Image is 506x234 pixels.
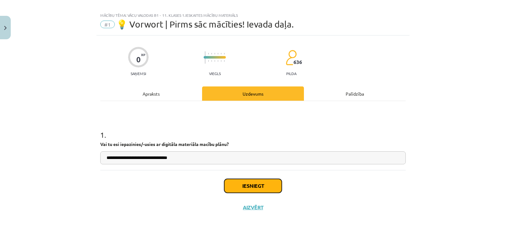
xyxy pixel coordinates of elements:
[208,53,209,54] img: icon-short-line-57e1e144782c952c97e751825c79c345078a6d821885a25fce030b3d8c18986b.svg
[241,204,265,211] button: Aizvērt
[304,86,406,101] div: Palīdzība
[100,119,406,139] h1: 1 .
[221,60,221,62] img: icon-short-line-57e1e144782c952c97e751825c79c345078a6d821885a25fce030b3d8c18986b.svg
[221,53,221,54] img: icon-short-line-57e1e144782c952c97e751825c79c345078a6d821885a25fce030b3d8c18986b.svg
[211,60,212,62] img: icon-short-line-57e1e144782c952c97e751825c79c345078a6d821885a25fce030b3d8c18986b.svg
[100,21,115,28] span: #1
[286,71,296,76] p: pilda
[224,60,225,62] img: icon-short-line-57e1e144782c952c97e751825c79c345078a6d821885a25fce030b3d8c18986b.svg
[211,53,212,54] img: icon-short-line-57e1e144782c952c97e751825c79c345078a6d821885a25fce030b3d8c18986b.svg
[100,141,229,147] strong: Vai tu esi iepazinies/-usies ar digitāla materiāla macību plānu?
[224,179,282,193] button: Iesniegt
[202,86,304,101] div: Uzdevums
[224,53,225,54] img: icon-short-line-57e1e144782c952c97e751825c79c345078a6d821885a25fce030b3d8c18986b.svg
[100,13,406,17] div: Mācību tēma: Vācu valodas b1 - 11. klases 1.ieskaites mācību materiāls
[136,55,141,64] div: 0
[205,51,206,64] img: icon-long-line-d9ea69661e0d244f92f715978eff75569469978d946b2353a9bb055b3ed8787d.svg
[286,50,297,66] img: students-c634bb4e5e11cddfef0936a35e636f08e4e9abd3cc4e673bd6f9a4125e45ecb1.svg
[208,60,209,62] img: icon-short-line-57e1e144782c952c97e751825c79c345078a6d821885a25fce030b3d8c18986b.svg
[141,53,145,56] span: XP
[293,59,302,65] span: 636
[116,19,294,29] span: 💡 Vorwort | Pirms sāc mācīties! Ievada daļa.
[209,71,221,76] p: Viegls
[4,26,7,30] img: icon-close-lesson-0947bae3869378f0d4975bcd49f059093ad1ed9edebbc8119c70593378902aed.svg
[128,71,149,76] p: Saņemsi
[100,86,202,101] div: Apraksts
